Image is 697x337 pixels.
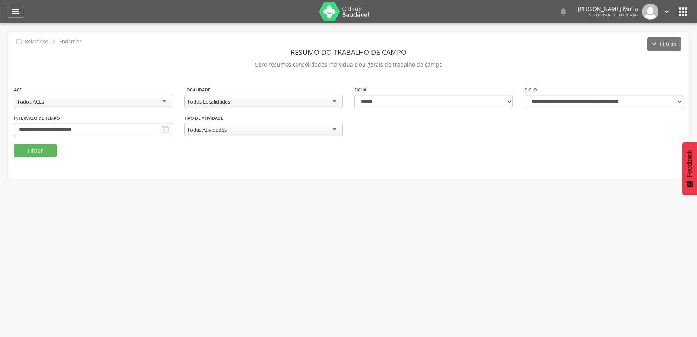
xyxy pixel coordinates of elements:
label: Localidade [184,87,210,93]
p: Relatórios [25,39,48,45]
i:  [49,37,58,46]
span: Supervisor de Endemias [589,12,638,18]
p: [PERSON_NAME] Motta [578,6,638,12]
i:  [662,7,671,16]
label: Ficha [354,87,366,93]
i:  [677,5,689,18]
div: Todos ACEs [17,98,44,105]
span: Feedback [686,150,693,177]
i:  [160,125,170,134]
label: Tipo de Atividade [184,115,223,121]
i:  [559,7,568,16]
i:  [15,37,24,46]
i:  [11,7,21,16]
label: ACE [14,87,22,93]
a:  [8,6,24,18]
a:  [559,4,568,20]
a:  [662,4,671,20]
div: Todos Localidades [187,98,230,105]
button: Filtros [647,37,681,51]
label: Ciclo [525,87,537,93]
p: Endemias [59,39,82,45]
label: Intervalo de Tempo [14,115,60,121]
div: Todas Atividades [187,126,227,133]
button: Feedback - Mostrar pesquisa [682,142,697,195]
button: Filtrar [14,144,57,157]
header: Resumo do Trabalho de Campo [14,45,683,59]
p: Gere resumos consolidados individuais ou gerais de trabalho de campo [14,59,683,70]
